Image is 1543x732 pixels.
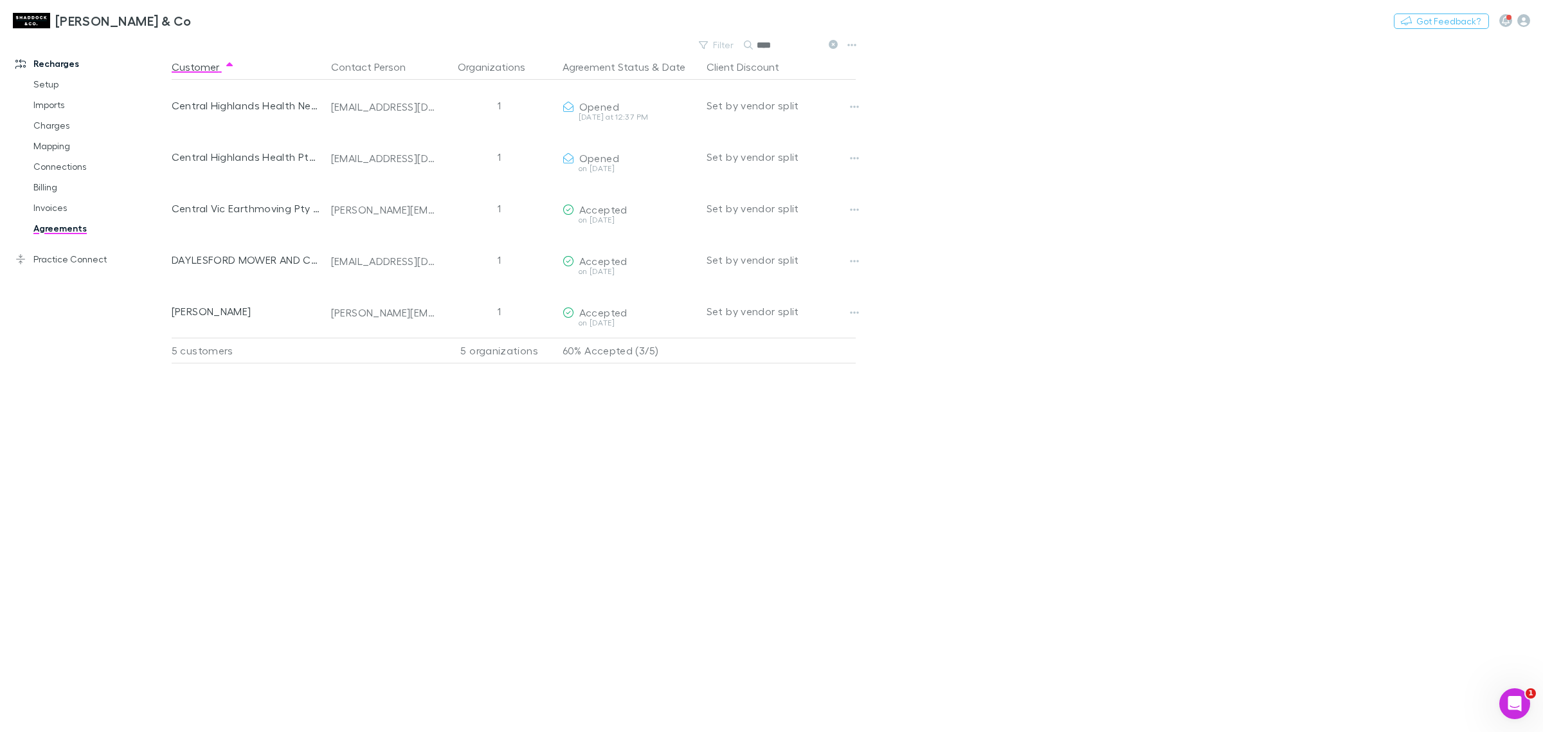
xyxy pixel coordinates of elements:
[13,13,50,28] img: Shaddock & Co's Logo
[21,218,181,239] a: Agreements
[21,95,181,115] a: Imports
[707,54,795,80] button: Client Discount
[579,255,627,267] span: Accepted
[707,183,856,234] div: Set by vendor split
[563,319,696,327] div: on [DATE]
[707,131,856,183] div: Set by vendor split
[172,54,235,80] button: Customer
[1394,14,1489,29] button: Got Feedback?
[707,234,856,286] div: Set by vendor split
[579,203,627,215] span: Accepted
[172,286,321,337] div: [PERSON_NAME]
[442,286,557,337] div: 1
[707,80,856,131] div: Set by vendor split
[331,100,437,113] div: [EMAIL_ADDRESS][DOMAIN_NAME]
[563,338,696,363] p: 60% Accepted (3/5)
[331,54,421,80] button: Contact Person
[331,203,437,216] div: [PERSON_NAME][EMAIL_ADDRESS][DOMAIN_NAME]
[21,197,181,218] a: Invoices
[21,156,181,177] a: Connections
[442,338,557,363] div: 5 organizations
[331,306,437,319] div: [PERSON_NAME][EMAIL_ADDRESS][DOMAIN_NAME]
[662,54,685,80] button: Date
[21,136,181,156] a: Mapping
[172,131,321,183] div: Central Highlands Health Pty Ltd
[563,54,696,80] div: &
[563,216,696,224] div: on [DATE]
[3,249,181,270] a: Practice Connect
[563,54,649,80] button: Agreement Status
[458,54,541,80] button: Organizations
[21,115,181,136] a: Charges
[563,113,696,121] div: [DATE] at 12:37 PM
[331,152,437,165] div: [EMAIL_ADDRESS][DOMAIN_NAME]
[692,37,741,53] button: Filter
[442,183,557,234] div: 1
[21,177,181,197] a: Billing
[1499,688,1530,719] iframe: Intercom live chat
[172,80,321,131] div: Central Highlands Health Network Trust
[172,234,321,286] div: DAYLESFORD MOWER AND CHAINSAW CENTRE PTY LTD
[579,100,619,113] span: Opened
[5,5,199,36] a: [PERSON_NAME] & Co
[442,234,557,286] div: 1
[331,255,437,268] div: [EMAIL_ADDRESS][DOMAIN_NAME]
[579,306,627,318] span: Accepted
[563,268,696,275] div: on [DATE]
[563,165,696,172] div: on [DATE]
[172,338,326,363] div: 5 customers
[442,131,557,183] div: 1
[172,183,321,234] div: Central Vic Earthmoving Pty Ltd
[1526,688,1536,699] span: 1
[579,152,619,164] span: Opened
[21,74,181,95] a: Setup
[3,53,181,74] a: Recharges
[442,80,557,131] div: 1
[707,286,856,337] div: Set by vendor split
[55,13,192,28] h3: [PERSON_NAME] & Co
